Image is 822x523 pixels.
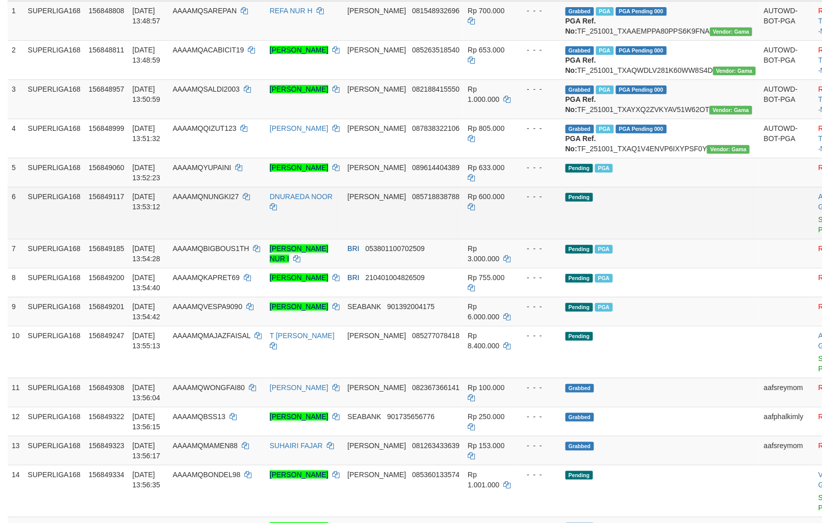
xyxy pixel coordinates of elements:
[173,7,237,15] span: AAAAMQSAREPAN
[468,192,504,201] span: Rp 600.000
[760,378,814,407] td: aafsreymom
[565,274,593,283] span: Pending
[24,297,85,326] td: SUPERLIGA168
[561,119,760,158] td: TF_251001_TXAQ1V4ENVP6IXYPSF0Y
[412,85,460,93] span: Copy 082188415550 to clipboard
[519,162,557,173] div: - - -
[173,412,225,421] span: AAAAMQBSS13
[173,302,242,311] span: AAAAMQVESPA9090
[173,163,231,172] span: AAAAMQYUPAINI
[519,45,557,55] div: - - -
[132,124,160,143] span: [DATE] 13:51:32
[596,46,614,55] span: Marked by aafheankoy
[565,193,593,202] span: Pending
[760,40,814,79] td: AUTOWD-BOT-PGA
[565,384,594,393] span: Grabbed
[595,303,613,312] span: Marked by aafsengchandara
[173,244,249,253] span: AAAAMQBIGBOUS1TH
[595,274,613,283] span: Marked by aafsengchandara
[760,1,814,41] td: AUTOWD-BOT-PGA
[173,124,236,132] span: AAAAMQQIZUT123
[348,471,406,479] span: [PERSON_NAME]
[89,192,124,201] span: 156849117
[519,243,557,254] div: - - -
[173,332,250,340] span: AAAAMQMAJAZFAISAL
[270,383,328,392] a: [PERSON_NAME]
[412,332,460,340] span: Copy 085277078418 to clipboard
[24,1,85,41] td: SUPERLIGA168
[519,382,557,393] div: - - -
[365,244,425,253] span: Copy 053801100702509 to clipboard
[8,378,24,407] td: 11
[89,412,124,421] span: 156849322
[519,441,557,451] div: - - -
[24,40,85,79] td: SUPERLIGA168
[24,239,85,268] td: SUPERLIGA168
[348,244,359,253] span: BRI
[132,7,160,25] span: [DATE] 13:48:57
[89,302,124,311] span: 156849201
[270,192,333,201] a: DNURAEDA NOOR
[270,163,328,172] a: [PERSON_NAME]
[348,332,406,340] span: [PERSON_NAME]
[595,164,613,173] span: Marked by aafheankoy
[8,158,24,187] td: 5
[8,268,24,297] td: 8
[8,297,24,326] td: 9
[565,7,594,16] span: Grabbed
[565,56,596,74] b: PGA Ref. No:
[468,7,504,15] span: Rp 700.000
[8,239,24,268] td: 7
[173,273,240,282] span: AAAAMQKAPRET69
[24,158,85,187] td: SUPERLIGA168
[24,79,85,119] td: SUPERLIGA168
[132,85,160,103] span: [DATE] 13:50:59
[270,471,328,479] a: [PERSON_NAME]
[348,192,406,201] span: [PERSON_NAME]
[348,7,406,15] span: [PERSON_NAME]
[8,326,24,378] td: 10
[132,192,160,211] span: [DATE] 13:53:12
[132,383,160,402] span: [DATE] 13:56:04
[89,442,124,450] span: 156849323
[132,471,160,489] span: [DATE] 13:56:35
[8,407,24,436] td: 12
[24,436,85,465] td: SUPERLIGA168
[173,383,245,392] span: AAAAMQWONGFAI80
[561,79,760,119] td: TF_251001_TXAYXQ2ZVKYAV51W62OT
[24,407,85,436] td: SUPERLIGA168
[412,471,460,479] span: Copy 085360133574 to clipboard
[173,442,238,450] span: AAAAMQMAMEN88
[468,273,504,282] span: Rp 755.000
[412,124,460,132] span: Copy 087838322106 to clipboard
[710,106,752,115] span: Vendor URL: https://trx31.1velocity.biz
[595,245,613,254] span: Marked by aafsengchandara
[387,302,435,311] span: Copy 901392004175 to clipboard
[8,1,24,41] td: 1
[596,7,614,16] span: Marked by aafheankoy
[565,471,593,480] span: Pending
[760,407,814,436] td: aafphalkimly
[760,436,814,465] td: aafsreymom
[348,302,381,311] span: SEABANK
[89,244,124,253] span: 156849185
[565,125,594,133] span: Grabbed
[132,244,160,263] span: [DATE] 13:54:28
[348,412,381,421] span: SEABANK
[8,465,24,517] td: 14
[616,46,667,55] span: PGA Pending
[173,85,240,93] span: AAAAMQSALDI2003
[713,67,756,75] span: Vendor URL: https://trx31.1velocity.biz
[565,17,596,35] b: PGA Ref. No:
[519,411,557,422] div: - - -
[561,1,760,41] td: TF_251001_TXAAEMPPA80PPS6K9FNA
[412,192,460,201] span: Copy 085718838788 to clipboard
[173,46,244,54] span: AAAAMQACABICIT19
[270,332,334,340] a: T [PERSON_NAME]
[89,46,124,54] span: 156848811
[468,471,499,489] span: Rp 1.001.000
[468,244,499,263] span: Rp 3.000.000
[468,332,499,350] span: Rp 8.400.000
[132,163,160,182] span: [DATE] 13:52:23
[596,86,614,94] span: Marked by aafheankoy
